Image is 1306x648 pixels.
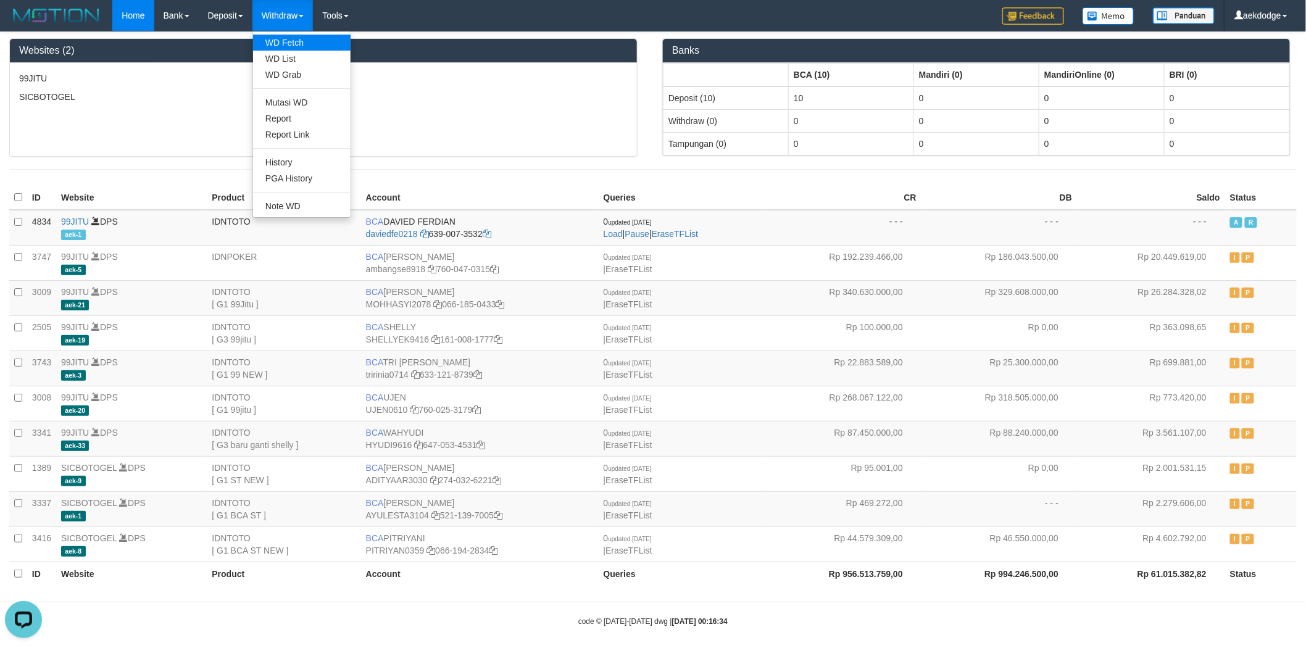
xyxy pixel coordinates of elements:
span: updated [DATE] [608,289,651,296]
td: DPS [56,210,207,246]
span: BCA [366,498,384,508]
span: Inactive [1230,358,1240,368]
span: BCA [366,287,384,297]
th: DB [921,186,1077,210]
td: 0 [914,109,1039,132]
span: | [604,287,652,309]
span: | [604,498,652,520]
td: 0 [1039,109,1165,132]
th: Rp 61.015.382,82 [1077,562,1225,585]
p: SICBOTOGEL [19,91,628,103]
td: 10 [789,86,914,110]
th: Account [361,186,599,210]
td: WAHYUDI 647-053-4531 [361,421,599,456]
td: Rp 699.881,00 [1077,351,1225,386]
td: 3008 [27,386,56,421]
a: EraseTFList [605,264,652,274]
span: aek-1 [61,230,85,240]
span: Inactive [1230,534,1240,544]
th: Group: activate to sort column ascending [1039,63,1165,86]
img: Button%20Memo.svg [1083,7,1134,25]
a: MOHHASYI2078 [366,299,431,309]
td: Rp 0,00 [921,456,1077,491]
td: Rp 363.098,65 [1077,315,1225,351]
td: 3747 [27,245,56,280]
a: Copy 6331218739 to clipboard [473,370,482,380]
span: Inactive [1230,428,1240,439]
a: Copy AYULESTA3104 to clipboard [431,510,440,520]
th: Rp 956.513.759,00 [766,562,921,585]
span: | [604,533,652,555]
span: updated [DATE] [608,325,651,331]
span: Inactive [1230,463,1240,474]
span: Paused [1242,534,1254,544]
a: EraseTFList [605,546,652,555]
span: 0 [604,357,652,367]
td: IDNTOTO [ G1 BCA ST ] [207,491,360,526]
td: DPS [56,421,207,456]
td: IDNTOTO [ G3 99jitu ] [207,315,360,351]
td: 3743 [27,351,56,386]
span: aek-20 [61,405,89,416]
a: SHELLYEK9416 [366,334,429,344]
span: Inactive [1230,499,1240,509]
th: Group: activate to sort column ascending [789,63,914,86]
span: 0 [604,252,652,262]
a: SICBOTOGEL [61,533,117,543]
th: CR [766,186,921,210]
span: | [604,252,652,274]
td: IDNTOTO [ G1 99Jitu ] [207,280,360,315]
td: Rp 100.000,00 [766,315,921,351]
td: 3416 [27,526,56,562]
td: 0 [914,132,1039,155]
span: updated [DATE] [608,219,651,226]
span: updated [DATE] [608,430,651,437]
td: Rp 3.561.107,00 [1077,421,1225,456]
td: 3341 [27,421,56,456]
span: updated [DATE] [608,536,651,542]
td: 0 [914,86,1039,110]
a: EraseTFList [605,370,652,380]
a: Copy UJEN0610 to clipboard [410,405,418,415]
td: Rp 22.883.589,00 [766,351,921,386]
td: 3337 [27,491,56,526]
td: DPS [56,491,207,526]
th: Group: activate to sort column ascending [663,63,789,86]
td: Rp 2.001.531,15 [1077,456,1225,491]
a: EraseTFList [605,299,652,309]
td: - - - [921,210,1077,246]
td: PITRIYANI 066-194-2834 [361,526,599,562]
span: Paused [1242,393,1254,404]
a: Copy ADITYAAR3030 to clipboard [430,475,439,485]
td: TRI [PERSON_NAME] 633-121-8739 [361,351,599,386]
span: aek-19 [61,335,89,346]
td: Rp 87.450.000,00 [766,421,921,456]
a: 99JITU [61,428,89,438]
span: 0 [604,498,652,508]
td: 0 [1165,109,1290,132]
span: aek-5 [61,265,85,275]
a: SICBOTOGEL [61,498,117,508]
a: 99JITU [61,252,89,262]
strong: [DATE] 00:16:34 [672,617,728,626]
span: BCA [366,252,384,262]
td: SHELLY 161-008-1777 [361,315,599,351]
td: Rp 25.300.000,00 [921,351,1077,386]
th: Queries [599,186,766,210]
td: 0 [1039,86,1165,110]
a: Report [253,110,351,127]
span: 0 [604,428,652,438]
a: ambangse8918 [366,264,426,274]
th: Status [1225,186,1297,210]
td: Withdraw (0) [663,109,789,132]
td: DPS [56,315,207,351]
td: IDNTOTO [207,210,360,246]
td: Rp 0,00 [921,315,1077,351]
td: Rp 340.630.000,00 [766,280,921,315]
span: Inactive [1230,323,1240,333]
span: Inactive [1230,393,1240,404]
a: UJEN0610 [366,405,408,415]
a: Copy 7600253179 to clipboard [473,405,481,415]
td: Rp 318.505.000,00 [921,386,1077,421]
td: Deposit (10) [663,86,789,110]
